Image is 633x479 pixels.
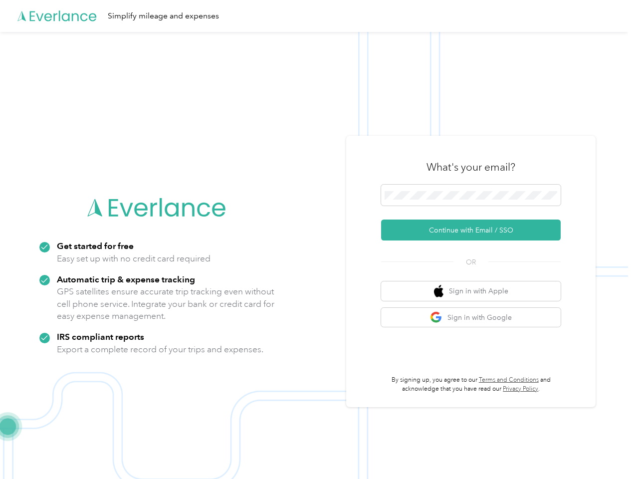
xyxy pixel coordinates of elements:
a: Terms and Conditions [479,376,539,384]
a: Privacy Policy [503,385,538,393]
span: OR [453,257,488,267]
strong: IRS compliant reports [57,331,144,342]
p: Export a complete record of your trips and expenses. [57,343,263,356]
div: Simplify mileage and expenses [108,10,219,22]
button: google logoSign in with Google [381,308,561,327]
strong: Automatic trip & expense tracking [57,274,195,284]
button: Continue with Email / SSO [381,220,561,240]
p: Easy set up with no credit card required [57,252,211,265]
strong: Get started for free [57,240,134,251]
img: google logo [430,311,442,324]
p: GPS satellites ensure accurate trip tracking even without cell phone service. Integrate your bank... [57,285,275,322]
h3: What's your email? [426,160,515,174]
p: By signing up, you agree to our and acknowledge that you have read our . [381,376,561,393]
img: apple logo [434,285,444,297]
button: apple logoSign in with Apple [381,281,561,301]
